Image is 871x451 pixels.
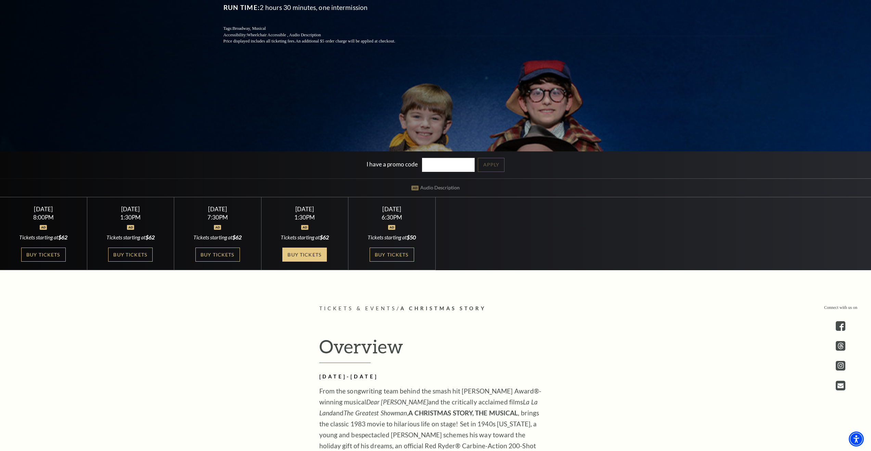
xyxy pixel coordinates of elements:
span: $50 [407,234,416,240]
em: Dear [PERSON_NAME] [366,398,428,406]
div: 1:30PM [269,214,340,220]
div: Tickets starting at [182,234,253,241]
div: [DATE] [357,205,427,213]
div: 7:30PM [182,214,253,220]
a: Buy Tickets [370,248,414,262]
div: 8:00PM [8,214,79,220]
span: $62 [145,234,155,240]
a: Buy Tickets [21,248,66,262]
span: Wheelchair Accessible , Audio Description [247,33,321,37]
span: A Christmas Story [400,305,486,311]
p: 2 hours 30 minutes, one intermission [223,2,412,13]
div: Tickets starting at [357,234,427,241]
div: 1:30PM [95,214,166,220]
div: Tickets starting at [269,234,340,241]
p: Price displayed includes all ticketing fees. [223,38,412,45]
p: Accessibility: [223,32,412,38]
span: Broadway, Musical [232,26,266,31]
div: [DATE] [8,205,79,213]
strong: A CHRISTMAS STORY, THE MUSICAL [408,409,518,417]
span: Tickets & Events [319,305,397,311]
em: The Greatest Showman [344,409,407,417]
a: threads.com - open in a new tab [836,341,845,351]
span: $62 [232,234,242,240]
p: Connect with us on [824,304,857,311]
p: / [319,304,552,313]
div: Tickets starting at [95,234,166,241]
a: instagram - open in a new tab [836,361,845,371]
a: facebook - open in a new tab [836,321,845,331]
div: Tickets starting at [8,234,79,241]
p: Tags: [223,25,412,32]
span: $62 [320,234,329,240]
a: Buy Tickets [195,248,240,262]
h2: Overview [319,335,552,363]
div: [DATE] [182,205,253,213]
div: [DATE] [95,205,166,213]
span: An additional $5 order charge will be applied at checkout. [295,39,395,43]
h2: [DATE]-[DATE] [319,373,542,381]
span: Run Time: [223,3,260,11]
span: $62 [58,234,67,240]
div: [DATE] [269,205,340,213]
div: Accessibility Menu [849,431,864,447]
label: I have a promo code [367,161,418,168]
a: Buy Tickets [108,248,153,262]
a: Buy Tickets [282,248,327,262]
a: Open this option - open in a new tab [836,381,845,390]
div: 6:30PM [357,214,427,220]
